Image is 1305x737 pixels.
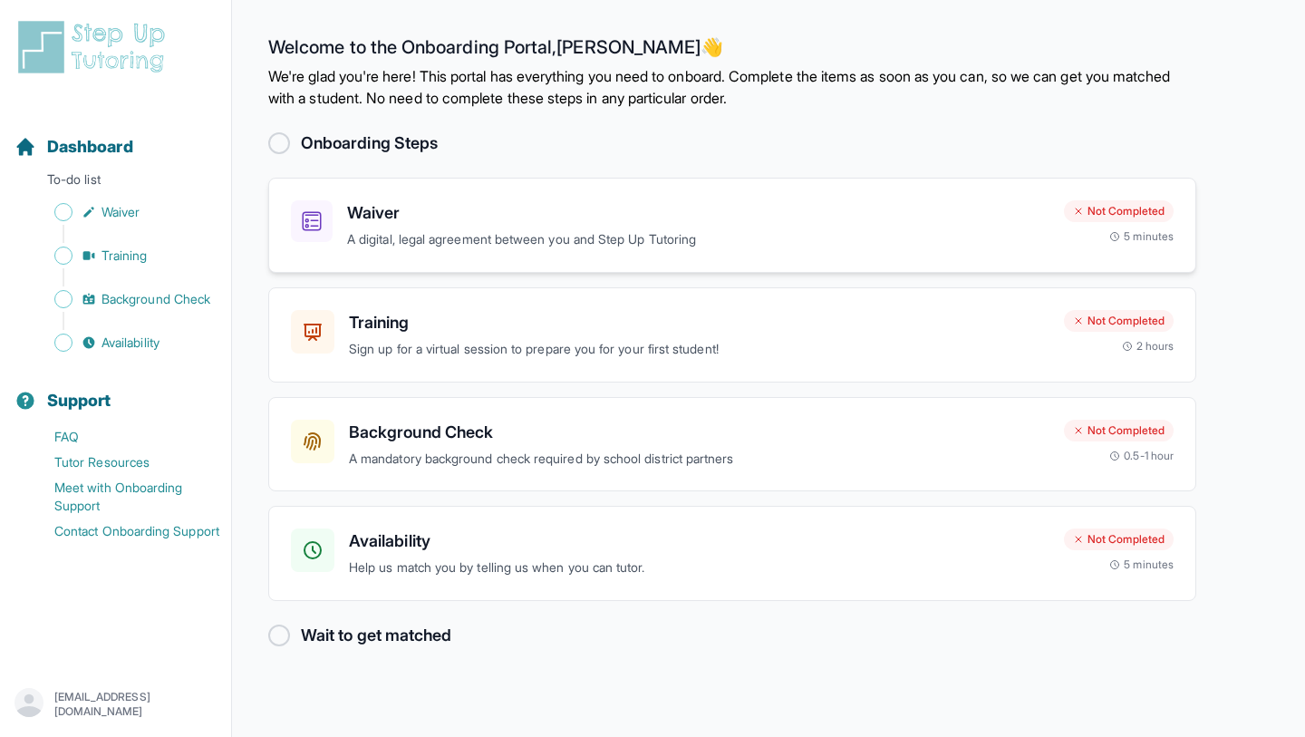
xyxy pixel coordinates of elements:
[268,36,1196,65] h2: Welcome to the Onboarding Portal, [PERSON_NAME] 👋
[7,170,224,196] p: To-do list
[1109,229,1174,244] div: 5 minutes
[349,339,1049,360] p: Sign up for a virtual session to prepare you for your first student!
[101,334,159,352] span: Availability
[349,558,1049,578] p: Help us match you by telling us when you can tutor.
[101,247,148,265] span: Training
[1064,529,1174,550] div: Not Completed
[1122,339,1174,354] div: 2 hours
[7,105,224,167] button: Dashboard
[14,519,231,544] a: Contact Onboarding Support
[1064,420,1174,441] div: Not Completed
[268,397,1196,492] a: Background CheckA mandatory background check required by school district partnersNot Completed0.5...
[268,287,1196,383] a: TrainingSign up for a virtual session to prepare you for your first student!Not Completed2 hours
[14,243,231,268] a: Training
[7,359,224,421] button: Support
[47,388,111,413] span: Support
[301,131,438,156] h2: Onboarding Steps
[14,475,231,519] a: Meet with Onboarding Support
[14,424,231,450] a: FAQ
[14,286,231,312] a: Background Check
[301,623,451,648] h2: Wait to get matched
[347,200,1049,226] h3: Waiver
[349,449,1049,470] p: A mandatory background check required by school district partners
[349,420,1049,445] h3: Background Check
[14,688,217,721] button: [EMAIL_ADDRESS][DOMAIN_NAME]
[349,310,1049,335] h3: Training
[14,450,231,475] a: Tutor Resources
[101,203,140,221] span: Waiver
[14,134,133,160] a: Dashboard
[268,65,1196,109] p: We're glad you're here! This portal has everything you need to onboard. Complete the items as soo...
[14,18,176,76] img: logo
[1109,449,1174,463] div: 0.5-1 hour
[14,330,231,355] a: Availability
[101,290,210,308] span: Background Check
[1064,200,1174,222] div: Not Completed
[54,690,217,719] p: [EMAIL_ADDRESS][DOMAIN_NAME]
[268,178,1196,273] a: WaiverA digital, legal agreement between you and Step Up TutoringNot Completed5 minutes
[1109,558,1174,572] div: 5 minutes
[349,529,1049,554] h3: Availability
[47,134,133,160] span: Dashboard
[347,229,1049,250] p: A digital, legal agreement between you and Step Up Tutoring
[14,199,231,225] a: Waiver
[1064,310,1174,332] div: Not Completed
[268,506,1196,601] a: AvailabilityHelp us match you by telling us when you can tutor.Not Completed5 minutes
